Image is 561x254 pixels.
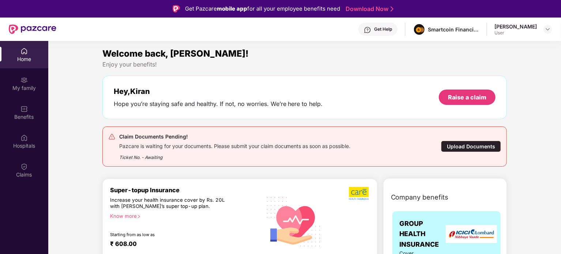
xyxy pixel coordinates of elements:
div: Super-topup Insurance [110,186,261,194]
div: Smartcoin Financials Private Limited [428,26,479,33]
div: Ticket No. - Awaiting [119,149,351,161]
span: GROUP HEALTH INSURANCE [400,219,450,250]
div: Know more [110,213,257,218]
img: svg+xml;base64,PHN2ZyBpZD0iRHJvcGRvd24tMzJ4MzIiIHhtbG5zPSJodHRwOi8vd3d3LnczLm9yZy8yMDAwL3N2ZyIgd2... [545,26,551,32]
img: Logo [173,5,180,12]
div: Get Pazcare for all your employee benefits need [185,4,340,13]
img: Stroke [391,5,394,13]
div: Claim Documents Pending! [119,132,351,141]
div: Pazcare is waiting for your documents. Please submit your claim documents as soon as possible. [119,141,351,149]
img: svg+xml;base64,PHN2ZyBpZD0iSG9tZSIgeG1sbnM9Imh0dHA6Ly93d3cudzMub3JnLzIwMDAvc3ZnIiB3aWR0aD0iMjAiIG... [20,48,28,55]
span: Welcome back, [PERSON_NAME]! [102,48,249,59]
img: svg+xml;base64,PHN2ZyBpZD0iQ2xhaW0iIHhtbG5zPSJodHRwOi8vd3d3LnczLm9yZy8yMDAwL3N2ZyIgd2lkdGg9IjIwIi... [20,163,28,170]
div: [PERSON_NAME] [494,23,537,30]
div: Upload Documents [441,141,501,152]
span: right [137,215,141,219]
strong: mobile app [217,5,247,12]
img: svg+xml;base64,PHN2ZyBpZD0iQmVuZWZpdHMiIHhtbG5zPSJodHRwOi8vd3d3LnczLm9yZy8yMDAwL3N2ZyIgd2lkdGg9Ij... [20,105,28,113]
img: svg+xml;base64,PHN2ZyB3aWR0aD0iMjAiIGhlaWdodD0iMjAiIHZpZXdCb3g9IjAgMCAyMCAyMCIgZmlsbD0ibm9uZSIgeG... [20,76,28,84]
div: User [494,30,537,36]
div: Hope you’re staying safe and healthy. If not, no worries. We’re here to help. [114,100,323,108]
div: Starting from as low as [110,232,230,237]
img: svg+xml;base64,PHN2ZyBpZD0iSG9zcGl0YWxzIiB4bWxucz0iaHR0cDovL3d3dy53My5vcmcvMjAwMC9zdmciIHdpZHRoPS... [20,134,28,141]
img: New Pazcare Logo [9,24,56,34]
img: svg+xml;base64,PHN2ZyB4bWxucz0iaHR0cDovL3d3dy53My5vcmcvMjAwMC9zdmciIHdpZHRoPSIyNCIgaGVpZ2h0PSIyNC... [108,133,116,140]
img: image%20(1).png [414,24,425,35]
span: Company benefits [391,192,449,202]
div: Get Help [374,26,392,32]
img: insurerLogo [446,225,497,243]
div: Hey, Kiran [114,87,323,96]
div: Raise a claim [448,93,486,101]
div: Increase your health insurance cover by Rs. 20L with [PERSON_NAME]’s super top-up plan. [110,197,230,210]
img: b5dec4f62d2307b9de63beb79f102df3.png [349,186,370,200]
div: ₹ 608.00 [110,240,254,249]
div: Enjoy your benefits! [102,61,507,68]
a: Download Now [346,5,391,13]
img: svg+xml;base64,PHN2ZyBpZD0iSGVscC0zMngzMiIgeG1sbnM9Imh0dHA6Ly93d3cudzMub3JnLzIwMDAvc3ZnIiB3aWR0aD... [364,26,371,34]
